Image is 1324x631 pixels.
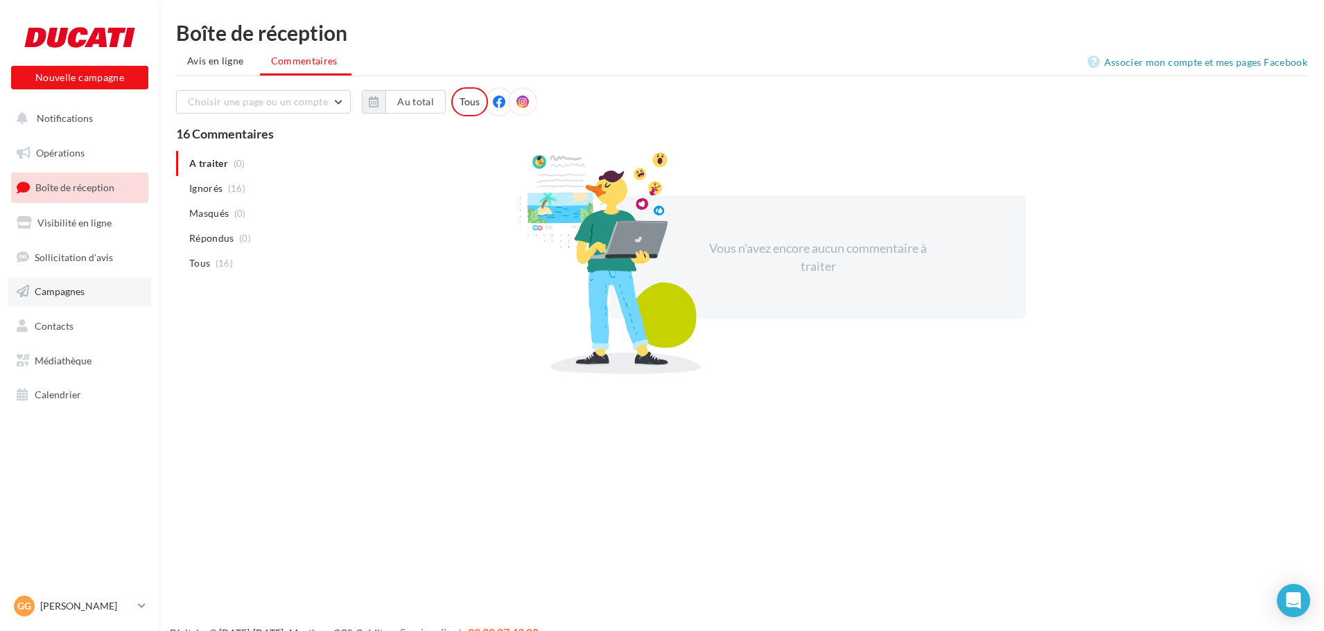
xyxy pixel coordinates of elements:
[11,593,148,619] a: Gg [PERSON_NAME]
[187,54,244,68] span: Avis en ligne
[8,172,151,202] a: Boîte de réception
[8,312,151,341] a: Contacts
[35,355,92,366] span: Médiathèque
[234,208,246,219] span: (0)
[176,127,1307,140] div: 16 Commentaires
[8,104,146,133] button: Notifications
[35,181,114,193] span: Boîte de réception
[11,66,148,89] button: Nouvelle campagne
[228,183,245,194] span: (16)
[239,233,251,244] span: (0)
[35,251,113,263] span: Sollicitation d'avis
[189,206,229,220] span: Masqués
[8,346,151,375] a: Médiathèque
[35,389,81,400] span: Calendrier
[36,147,85,159] span: Opérations
[176,22,1307,43] div: Boîte de réception
[362,90,446,114] button: Au total
[37,217,112,229] span: Visibilité en ligne
[216,258,233,269] span: (16)
[188,96,328,107] span: Choisir une page ou un compte
[189,181,223,195] span: Ignorés
[8,380,151,409] a: Calendrier
[8,277,151,306] a: Campagnes
[8,208,151,238] a: Visibilité en ligne
[8,139,151,168] a: Opérations
[699,240,937,275] div: Vous n'avez encore aucun commentaire à traiter
[189,256,210,270] span: Tous
[176,90,351,114] button: Choisir une page ou un compte
[1088,54,1307,71] a: Associer mon compte et mes pages Facebook
[385,90,446,114] button: Au total
[8,243,151,272] a: Sollicitation d'avis
[37,112,93,124] span: Notifications
[40,599,132,613] p: [PERSON_NAME]
[451,87,488,116] div: Tous
[189,231,234,245] span: Répondus
[1277,584,1310,617] div: Open Intercom Messenger
[35,320,73,332] span: Contacts
[17,599,31,613] span: Gg
[35,285,85,297] span: Campagnes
